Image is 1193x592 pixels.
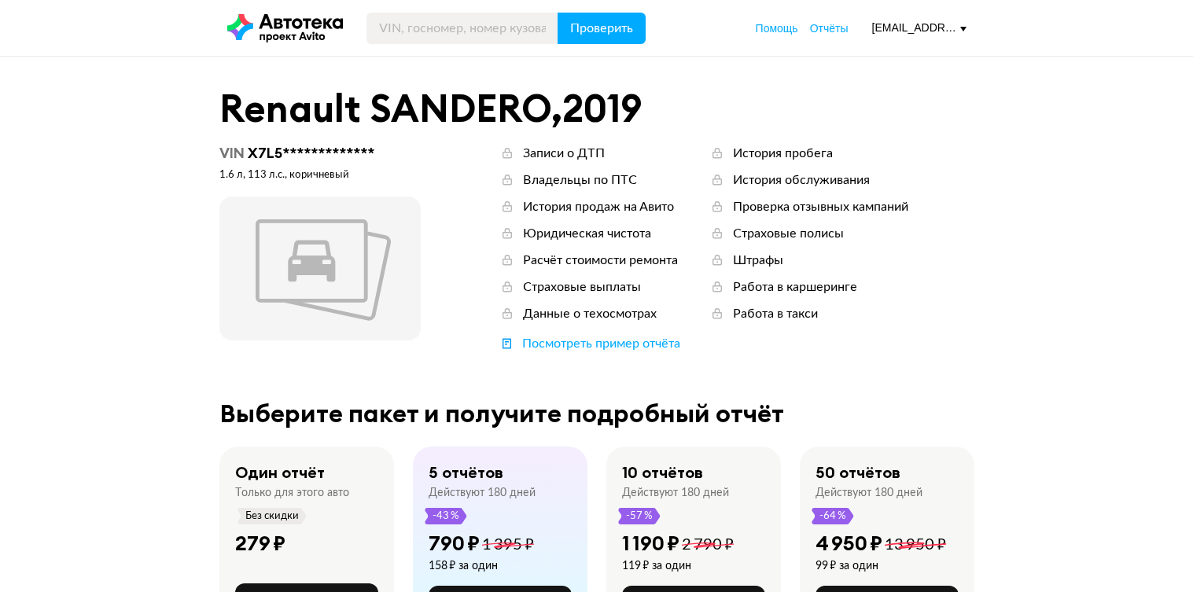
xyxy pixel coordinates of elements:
[810,20,849,36] a: Отчёты
[816,559,946,573] div: 99 ₽ за один
[733,198,908,215] div: Проверка отзывных кампаний
[522,335,680,352] div: Посмотреть пример отчёта
[872,20,967,35] div: [EMAIL_ADDRESS][DOMAIN_NAME]
[523,305,657,322] div: Данные о техосмотрах
[523,278,641,296] div: Страховые выплаты
[523,225,651,242] div: Юридическая чистота
[756,20,798,36] a: Помощь
[366,13,558,44] input: VIN, госномер, номер кузова
[622,531,679,556] div: 1 190 ₽
[219,399,974,428] div: Выберите пакет и получите подробный отчёт
[885,537,946,553] span: 13 950 ₽
[733,278,857,296] div: Работа в каршеринге
[622,559,734,573] div: 119 ₽ за один
[499,335,680,352] a: Посмотреть пример отчёта
[810,22,849,35] span: Отчёты
[523,145,605,162] div: Записи о ДТП
[482,537,534,553] span: 1 395 ₽
[682,537,734,553] span: 2 790 ₽
[429,559,534,573] div: 158 ₽ за один
[733,145,833,162] div: История пробега
[523,252,678,269] div: Расчёт стоимости ремонта
[733,252,783,269] div: Штрафы
[219,144,245,162] span: VIN
[219,168,421,182] div: 1.6 л, 113 л.c., коричневый
[235,462,325,483] div: Один отчёт
[432,508,460,524] span: -43 %
[733,305,818,322] div: Работа в такси
[523,171,637,189] div: Владельцы по ПТС
[816,486,922,500] div: Действуют 180 дней
[558,13,646,44] button: Проверить
[733,171,870,189] div: История обслуживания
[816,462,900,483] div: 50 отчётов
[429,486,536,500] div: Действуют 180 дней
[816,531,882,556] div: 4 950 ₽
[625,508,654,524] span: -57 %
[622,462,703,483] div: 10 отчётов
[622,486,729,500] div: Действуют 180 дней
[429,531,480,556] div: 790 ₽
[429,462,503,483] div: 5 отчётов
[570,22,633,35] span: Проверить
[819,508,847,524] span: -64 %
[245,508,300,524] span: Без скидки
[756,22,798,35] span: Помощь
[733,225,844,242] div: Страховые полисы
[219,88,974,129] div: Renault SANDERO , 2019
[523,198,674,215] div: История продаж на Авито
[235,531,285,556] div: 279 ₽
[235,486,349,500] div: Только для этого авто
